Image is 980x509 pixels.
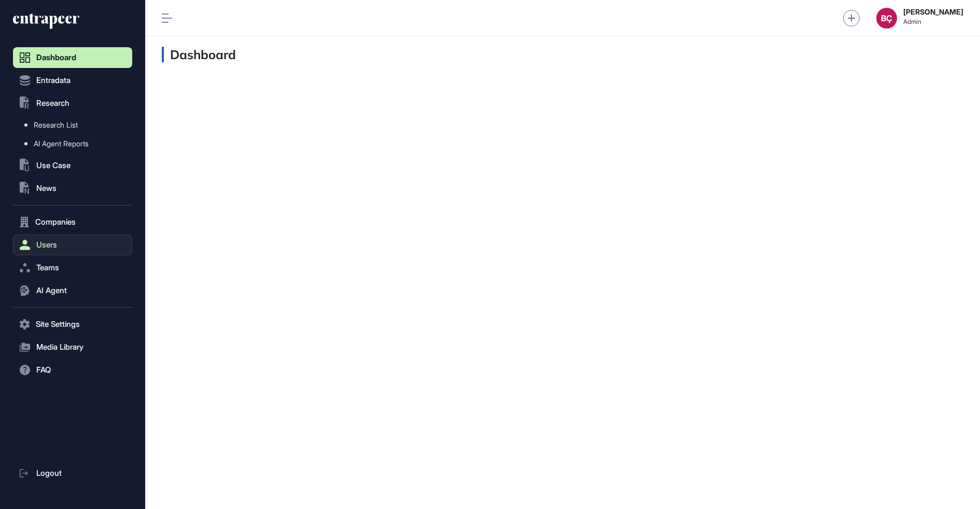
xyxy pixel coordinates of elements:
[162,47,236,62] h3: Dashboard
[36,76,71,85] span: Entradata
[36,53,76,62] span: Dashboard
[13,463,132,484] a: Logout
[36,320,80,328] span: Site Settings
[18,116,132,134] a: Research List
[36,366,51,374] span: FAQ
[35,218,76,226] span: Companies
[18,134,132,153] a: AI Agent Reports
[34,121,78,129] span: Research List
[13,314,132,335] button: Site Settings
[13,280,132,301] button: AI Agent
[13,155,132,176] button: Use Case
[36,99,69,107] span: Research
[36,469,62,477] span: Logout
[13,235,132,255] button: Users
[903,18,963,25] span: Admin
[13,178,132,199] button: News
[13,212,132,232] button: Companies
[13,337,132,357] button: Media Library
[36,241,57,249] span: Users
[36,343,83,351] span: Media Library
[903,8,963,16] strong: [PERSON_NAME]
[13,360,132,380] button: FAQ
[13,47,132,68] a: Dashboard
[13,257,132,278] button: Teams
[36,264,59,272] span: Teams
[36,286,67,295] span: AI Agent
[36,184,57,192] span: News
[34,140,89,148] span: AI Agent Reports
[13,70,132,91] button: Entradata
[876,8,897,29] button: BÇ
[36,161,71,170] span: Use Case
[13,93,132,114] button: Research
